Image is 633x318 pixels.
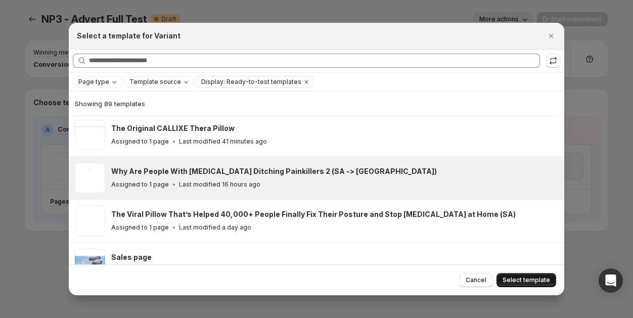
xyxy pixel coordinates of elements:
span: Showing 89 templates [75,100,145,108]
p: Assigned to 1 page [111,138,169,146]
span: Page type [78,78,109,86]
span: Display: Ready-to-test templates [201,78,301,86]
h2: Select a template for Variant [77,31,180,41]
div: Open Intercom Messenger [599,268,623,293]
button: Display: Ready-to-test templates [196,76,301,87]
h3: The Viral Pillow That’s Helped 40,000+ People Finally Fix Their Posture and Stop [MEDICAL_DATA] a... [111,209,516,219]
button: Cancel [460,273,492,287]
button: Template source [124,76,193,87]
h3: Why Are People With [MEDICAL_DATA] Ditching Painkillers 2 (SA -> [GEOGRAPHIC_DATA]) [111,166,437,176]
h3: The Original CALLIXE Thera Pillow [111,123,235,133]
p: Assigned to 1 page [111,180,169,189]
button: Page type [73,76,121,87]
h3: Sales page [111,252,152,262]
button: Clear [301,76,311,87]
button: Close [544,29,558,43]
p: Assigned to 1 page [111,223,169,232]
p: Last modified 41 minutes ago [179,138,267,146]
span: Select template [503,276,550,284]
span: Cancel [466,276,486,284]
p: Last modified a day ago [179,223,251,232]
span: Template source [129,78,181,86]
p: Last modified 16 hours ago [179,180,260,189]
button: Select template [496,273,556,287]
